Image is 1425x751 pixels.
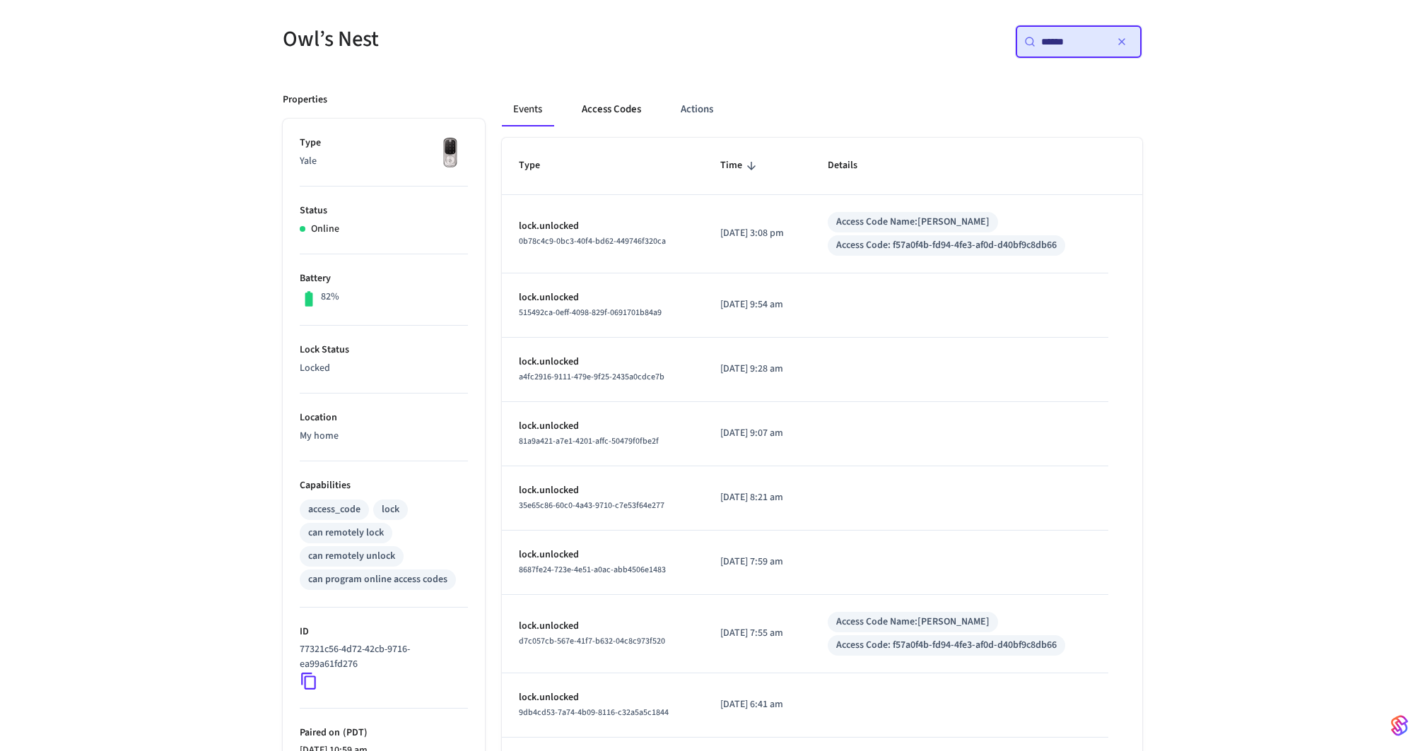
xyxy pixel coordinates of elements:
div: can program online access codes [308,572,447,587]
div: Access Code Name: [PERSON_NAME] [836,615,990,629]
p: [DATE] 9:54 am [720,297,793,312]
p: Properties [283,93,327,107]
span: Details [828,155,876,177]
span: ( PDT ) [340,726,368,740]
p: [DATE] 7:55 am [720,626,793,641]
div: Access Code: f57a0f4b-fd94-4fe3-af0d-d40bf9c8db66 [836,238,1057,253]
p: Capabilities [300,478,468,493]
span: 81a9a421-a7e1-4201-affc-50479f0fbe2f [519,435,659,447]
p: Location [300,410,468,425]
p: ID [300,625,468,639]
div: Access Code: f57a0f4b-fd94-4fe3-af0d-d40bf9c8db66 [836,638,1057,653]
p: lock.unlocked [519,690,686,705]
img: SeamLogoGradient.69752ec5.svg [1391,714,1408,737]
p: 77321c56-4d72-42cb-9716-ea99a61fd276 [300,642,462,672]
p: Online [311,222,339,237]
div: can remotely unlock [308,549,395,564]
p: lock.unlocked [519,619,686,634]
p: [DATE] 6:41 am [720,697,793,712]
div: can remotely lock [308,526,384,540]
p: [DATE] 8:21 am [720,490,793,505]
h5: Owl’s Nest [283,25,704,54]
button: Actions [669,93,725,126]
p: Yale [300,154,468,169]
p: lock.unlocked [519,290,686,305]
span: d7c057cb-567e-41f7-b632-04c8c973f520 [519,635,665,647]
span: 0b78c4c9-0bc3-40f4-bd62-449746f320ca [519,235,666,247]
div: access_code [308,502,360,517]
p: lock.unlocked [519,219,686,234]
p: Lock Status [300,343,468,357]
p: Locked [300,361,468,376]
button: Events [502,93,553,126]
p: [DATE] 9:28 am [720,362,793,377]
p: lock.unlocked [519,548,686,562]
p: Battery [300,271,468,286]
span: a4fc2916-9111-479e-9f25-2435a0cdce7b [519,371,664,383]
span: 8687fe24-723e-4e51-a0ac-abb4506e1483 [519,564,666,576]
p: Type [300,136,468,150]
span: 515492ca-0eff-4098-829f-0691701b84a9 [519,307,662,319]
span: 9db4cd53-7a74-4b09-8116-c32a5a5c1844 [519,706,669,719]
p: lock.unlocked [519,419,686,434]
p: [DATE] 9:07 am [720,426,793,441]
p: 82% [321,290,339,304]
div: lock [382,502,399,517]
p: Paired on [300,726,468,740]
p: [DATE] 7:59 am [720,555,793,569]
span: Type [519,155,558,177]
p: lock.unlocked [519,483,686,498]
img: Yale Assure Touchscreen Wifi Smart Lock, Satin Nickel, Front [433,136,468,171]
div: ant example [502,93,1142,126]
span: Time [720,155,761,177]
button: Access Codes [570,93,652,126]
p: [DATE] 3:08 pm [720,226,793,241]
div: Access Code Name: [PERSON_NAME] [836,215,990,230]
p: Status [300,203,468,218]
p: lock.unlocked [519,355,686,369]
span: 35e65c86-60c0-4a43-9710-c7e53f64e277 [519,499,664,511]
p: My home [300,429,468,444]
